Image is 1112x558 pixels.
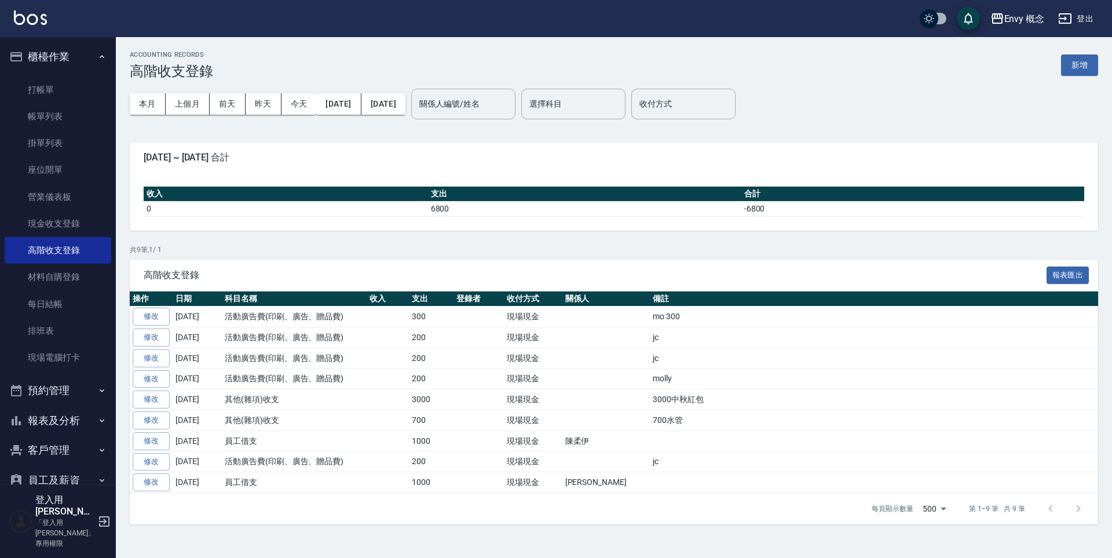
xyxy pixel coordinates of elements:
[222,348,367,369] td: 活動廣告費(印刷、廣告、贈品費)
[133,473,170,491] a: 修改
[872,504,913,514] p: 每頁顯示數量
[144,269,1047,281] span: 高階收支登錄
[222,410,367,431] td: 其他(雜項)收支
[222,291,367,307] th: 科目名稱
[281,93,317,115] button: 今天
[166,93,210,115] button: 上個月
[5,156,111,183] a: 座位開單
[144,201,428,216] td: 0
[1061,59,1098,70] a: 新增
[222,472,367,493] td: 員工借支
[173,291,222,307] th: 日期
[173,348,222,369] td: [DATE]
[5,42,111,72] button: 櫃檯作業
[741,187,1084,202] th: 合計
[222,307,367,327] td: 活動廣告費(印刷、廣告、贈品費)
[409,291,453,307] th: 支出
[130,291,173,307] th: 操作
[133,370,170,388] a: 修改
[650,389,1098,410] td: 3000中秋紅包
[918,493,950,524] div: 500
[650,348,1098,369] td: jc
[5,237,111,264] a: 高階收支登錄
[367,291,409,307] th: 收入
[409,389,453,410] td: 3000
[361,93,405,115] button: [DATE]
[130,93,166,115] button: 本月
[409,369,453,389] td: 200
[1061,54,1098,76] button: 新增
[5,264,111,290] a: 材料自購登錄
[1047,269,1089,280] a: 報表匯出
[144,152,1084,163] span: [DATE] ~ [DATE] 合計
[222,327,367,348] td: 活動廣告費(印刷、廣告、贈品費)
[5,318,111,344] a: 排班表
[504,431,562,451] td: 現場現金
[5,103,111,130] a: 帳單列表
[210,93,246,115] button: 前天
[428,201,741,216] td: 6800
[246,93,281,115] button: 昨天
[35,517,94,549] p: 「登入用[PERSON_NAME]」專用權限
[504,348,562,369] td: 現場現金
[133,411,170,429] a: 修改
[173,451,222,472] td: [DATE]
[9,510,32,533] img: Person
[504,472,562,493] td: 現場現金
[222,369,367,389] td: 活動廣告費(印刷、廣告、贈品費)
[969,504,1025,514] p: 第 1–9 筆 共 9 筆
[409,348,453,369] td: 200
[133,349,170,367] a: 修改
[316,93,361,115] button: [DATE]
[5,375,111,406] button: 預約管理
[562,291,650,307] th: 關係人
[173,369,222,389] td: [DATE]
[409,472,453,493] td: 1000
[409,307,453,327] td: 300
[504,389,562,410] td: 現場現金
[986,7,1049,31] button: Envy 概念
[222,389,367,410] td: 其他(雜項)收支
[173,389,222,410] td: [DATE]
[409,451,453,472] td: 200
[130,245,1098,255] p: 共 9 筆, 1 / 1
[173,307,222,327] td: [DATE]
[173,327,222,348] td: [DATE]
[35,494,94,517] h5: 登入用[PERSON_NAME]
[5,435,111,465] button: 客戶管理
[5,406,111,436] button: 報表及分析
[741,201,1084,216] td: -6800
[650,327,1098,348] td: jc
[504,451,562,472] td: 現場現金
[222,451,367,472] td: 活動廣告費(印刷、廣告、贈品費)
[428,187,741,202] th: 支出
[133,329,170,347] a: 修改
[1047,267,1089,285] button: 報表匯出
[173,472,222,493] td: [DATE]
[650,291,1098,307] th: 備註
[504,307,562,327] td: 現場現金
[173,431,222,451] td: [DATE]
[5,184,111,210] a: 營業儀表板
[1054,8,1098,30] button: 登出
[133,453,170,471] a: 修改
[5,465,111,495] button: 員工及薪資
[453,291,504,307] th: 登錄者
[130,51,213,59] h2: ACCOUNTING RECORDS
[562,431,650,451] td: 陳柔伊
[650,369,1098,389] td: molly
[409,410,453,431] td: 700
[562,472,650,493] td: [PERSON_NAME]
[144,187,428,202] th: 收入
[650,451,1098,472] td: jc
[133,308,170,326] a: 修改
[5,210,111,237] a: 現金收支登錄
[504,327,562,348] td: 現場現金
[133,391,170,409] a: 修改
[5,344,111,371] a: 現場電腦打卡
[5,130,111,156] a: 掛單列表
[5,291,111,318] a: 每日結帳
[130,63,213,79] h3: 高階收支登錄
[173,410,222,431] td: [DATE]
[504,369,562,389] td: 現場現金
